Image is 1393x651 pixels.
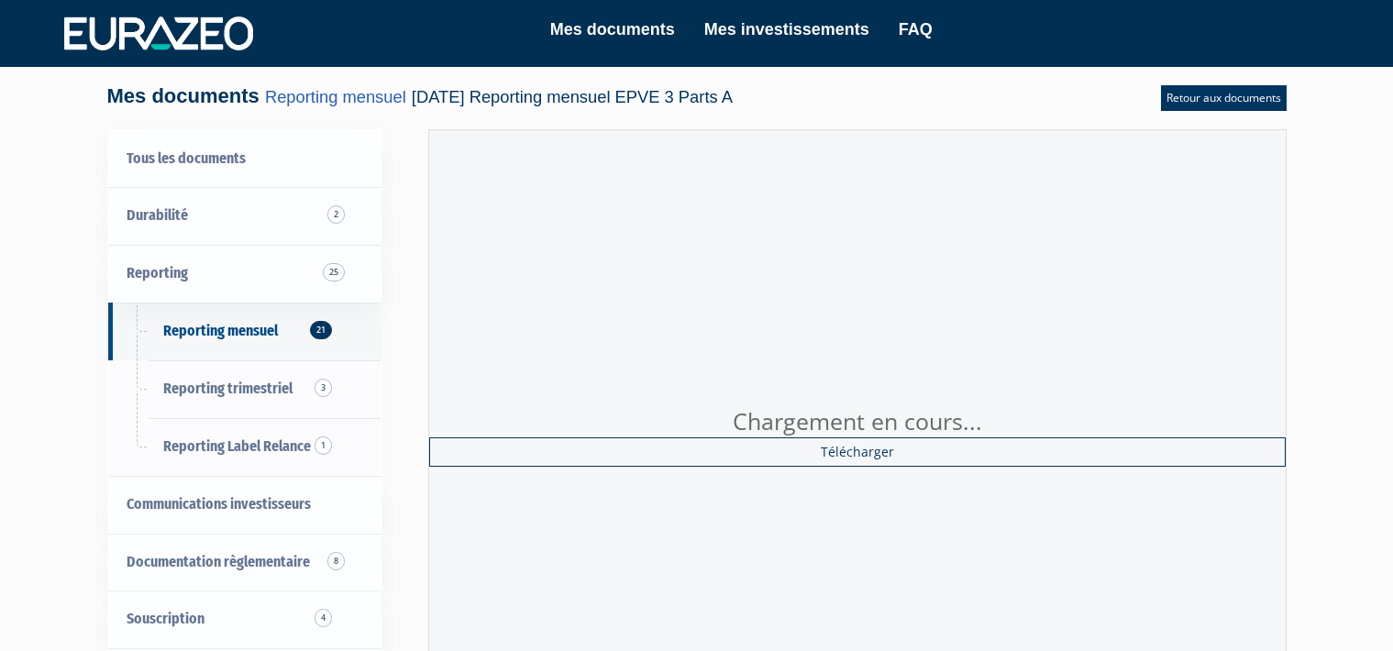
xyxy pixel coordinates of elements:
[315,436,332,455] span: 1
[127,206,188,224] span: Durabilité
[108,360,381,418] a: Reporting trimestriel3
[108,534,381,591] a: Documentation règlementaire 8
[64,17,253,50] img: 1732889491-logotype_eurazeo_blanc_rvb.png
[1161,85,1287,111] a: Retour aux documents
[315,379,332,397] span: 3
[412,87,733,106] span: [DATE] Reporting mensuel EPVE 3 Parts A
[163,322,278,339] span: Reporting mensuel
[310,321,332,339] span: 21
[127,495,311,513] span: Communications investisseurs
[108,418,381,476] a: Reporting Label Relance1
[899,17,933,42] a: FAQ
[108,187,381,245] a: Durabilité 2
[315,609,332,627] span: 4
[163,380,293,397] span: Reporting trimestriel
[127,553,310,570] span: Documentation règlementaire
[108,590,381,648] a: Souscription4
[108,476,381,534] a: Communications investisseurs
[323,263,345,281] span: 25
[704,17,869,42] a: Mes investissements
[163,437,311,455] span: Reporting Label Relance
[108,130,381,188] a: Tous les documents
[127,264,188,281] span: Reporting
[429,405,1286,438] div: Chargement en cours...
[327,205,345,224] span: 2
[108,303,381,360] a: Reporting mensuel21
[108,245,381,303] a: Reporting 25
[550,17,675,42] a: Mes documents
[107,85,733,107] h4: Mes documents
[127,610,205,627] span: Souscription
[429,437,1286,467] a: Télécharger
[265,87,406,106] a: Reporting mensuel
[327,552,345,570] span: 8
